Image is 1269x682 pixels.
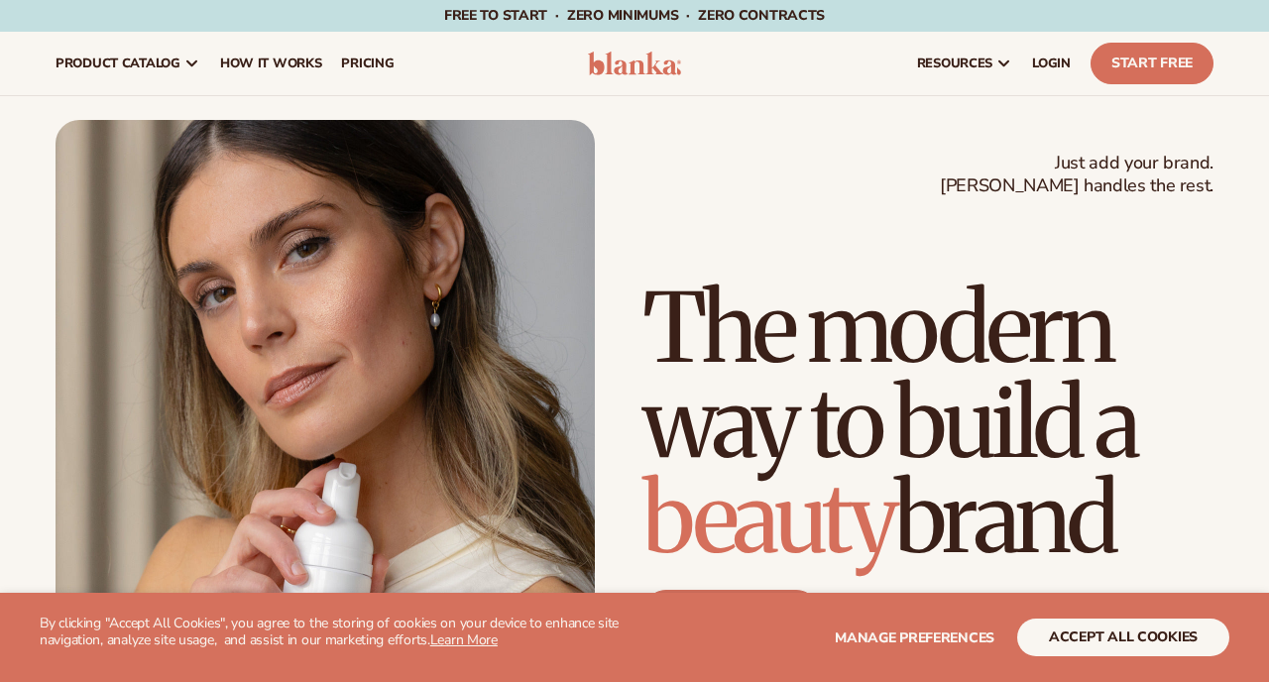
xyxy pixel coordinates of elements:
span: pricing [341,56,394,71]
h1: The modern way to build a brand [642,281,1213,566]
a: product catalog [46,32,210,95]
span: How It Works [220,56,322,71]
span: resources [917,56,992,71]
a: LOGIN [1022,32,1081,95]
button: accept all cookies [1017,619,1229,656]
button: Manage preferences [835,619,994,656]
span: beauty [642,459,894,578]
span: product catalog [56,56,180,71]
a: Start free [642,590,820,637]
a: resources [907,32,1022,95]
span: Manage preferences [835,628,994,647]
img: logo [588,52,681,75]
a: pricing [331,32,404,95]
a: Learn More [430,630,498,649]
p: By clicking "Accept All Cookies", you agree to the storing of cookies on your device to enhance s... [40,616,634,649]
span: LOGIN [1032,56,1071,71]
span: Just add your brand. [PERSON_NAME] handles the rest. [940,152,1213,198]
span: Free to start · ZERO minimums · ZERO contracts [444,6,825,25]
a: Start Free [1091,43,1213,84]
a: How It Works [210,32,332,95]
